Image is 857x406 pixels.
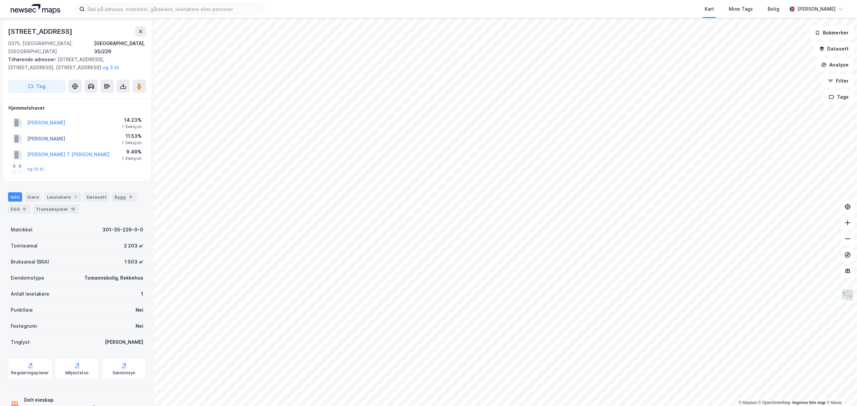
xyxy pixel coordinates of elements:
[25,192,42,202] div: Eiere
[84,274,143,282] div: Tomannsbolig, Rekkehus
[822,74,854,88] button: Filter
[141,290,143,298] div: 1
[11,370,49,376] div: Reguleringsplaner
[85,4,263,14] input: Søk på adresse, matrikkel, gårdeiere, leietakere eller personer
[122,156,142,161] div: 1 Seksjon
[94,39,146,56] div: [GEOGRAPHIC_DATA], 35/226
[8,80,66,93] button: Tag
[84,192,109,202] div: Datasett
[841,289,854,301] img: Z
[8,192,22,202] div: Info
[792,400,826,405] a: Improve this map
[24,396,112,404] div: Delt eieskap
[122,140,142,145] div: 1 Seksjon
[65,370,89,376] div: Miljøstatus
[124,242,143,250] div: 2 203 ㎡
[11,274,44,282] div: Eiendomstype
[33,204,79,214] div: Transaksjoner
[8,57,58,62] span: Tilhørende adresser:
[102,226,143,234] div: 301-35-226-0-0
[122,124,142,129] div: 1 Seksjon
[112,192,137,202] div: Bygg
[122,132,142,140] div: 11.53%
[112,370,136,376] div: Saksinnsyn
[8,56,141,72] div: [STREET_ADDRESS], [STREET_ADDRESS], [STREET_ADDRESS]
[813,42,854,56] button: Datasett
[8,26,74,37] div: [STREET_ADDRESS]
[11,226,32,234] div: Matrikkel
[11,290,49,298] div: Antall leietakere
[8,39,94,56] div: 0375, [GEOGRAPHIC_DATA], [GEOGRAPHIC_DATA]
[11,338,30,346] div: Tinglyst
[815,58,854,72] button: Analyse
[824,374,857,406] iframe: Chat Widget
[705,5,714,13] div: Kart
[729,5,753,13] div: Mine Tags
[797,5,836,13] div: [PERSON_NAME]
[8,104,146,112] div: Hjemmelshaver
[11,258,49,266] div: Bruksareal (BRA)
[44,192,81,202] div: Leietakere
[72,194,79,200] div: 1
[136,322,143,330] div: Nei
[758,400,791,405] a: OpenStreetMap
[11,242,37,250] div: Tomteareal
[122,116,142,124] div: 14.23%
[11,4,60,14] img: logo.a4113a55bc3d86da70a041830d287a7e.svg
[136,306,143,314] div: Nei
[11,306,33,314] div: Punktleie
[122,148,142,156] div: 9.49%
[823,90,854,104] button: Tags
[768,5,779,13] div: Bolig
[8,204,30,214] div: ESG
[738,400,757,405] a: Mapbox
[105,338,143,346] div: [PERSON_NAME]
[127,194,134,200] div: 8
[125,258,143,266] div: 1 503 ㎡
[809,26,854,39] button: Bokmerker
[11,322,37,330] div: Festegrunn
[70,206,76,212] div: 15
[21,206,28,212] div: 9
